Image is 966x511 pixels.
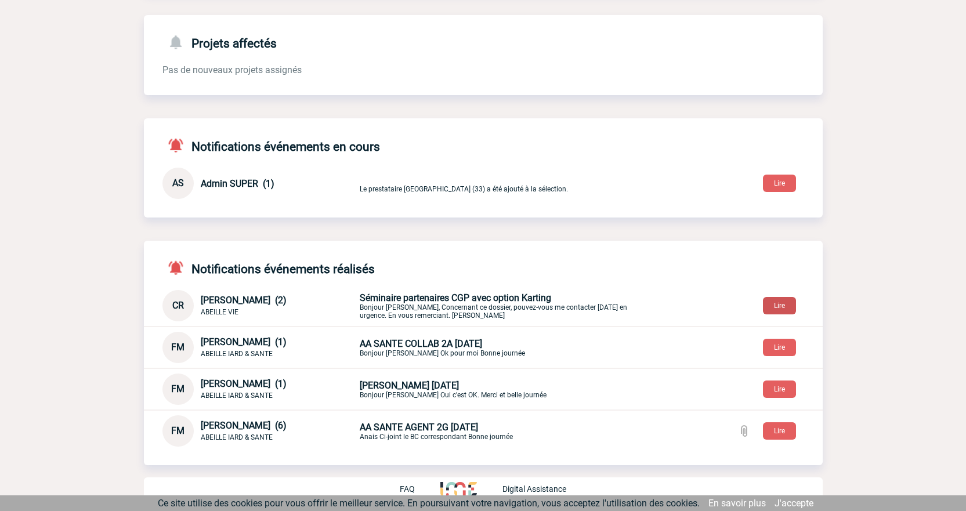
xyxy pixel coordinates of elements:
div: Conversation privée : Client - Agence [162,168,357,199]
span: FM [171,383,184,394]
span: ABEILLE VIE [201,308,238,316]
p: Bonjour [PERSON_NAME], Concernant ce dossier, pouvez-vous me contacter [DATE] en urgence. En vous... [360,292,632,320]
div: Conversation privée : Client - Agence [162,332,823,363]
a: FAQ [400,483,440,494]
span: AA SANTE AGENT 2G [DATE] [360,422,478,433]
span: ABEILLE IARD & SANTE [201,433,273,441]
a: FM [PERSON_NAME] (1) ABEILLE IARD & SANTE [PERSON_NAME] [DATE]Bonjour [PERSON_NAME] Oui c'est OK.... [162,383,632,394]
img: notifications-active-24-px-r.png [167,259,191,276]
button: Lire [763,339,796,356]
div: Conversation privée : Client - Agence [162,415,823,447]
span: [PERSON_NAME] (1) [201,336,287,347]
a: CR [PERSON_NAME] (2) ABEILLE VIE Séminaire partenaires CGP avec option KartingBonjour [PERSON_NAM... [162,299,632,310]
span: Séminaire partenaires CGP avec option Karting [360,292,551,303]
span: ABEILLE IARD & SANTE [201,392,273,400]
div: Conversation privée : Client - Agence [162,290,823,321]
span: ABEILLE IARD & SANTE [201,350,273,358]
a: Lire [754,299,805,310]
a: J'accepte [775,498,813,509]
h4: Projets affectés [162,34,277,50]
p: Bonjour [PERSON_NAME] Oui c'est OK. Merci et belle journée [360,380,632,399]
button: Lire [763,297,796,314]
span: [PERSON_NAME] (2) [201,295,287,306]
span: AS [172,177,184,189]
span: CR [172,300,184,311]
p: Anais Ci-joint le BC correspondant Bonne journée [360,422,632,441]
span: Ce site utilise des cookies pour vous offrir le meilleur service. En poursuivant votre navigation... [158,498,700,509]
a: Lire [754,425,805,436]
a: FM [PERSON_NAME] (1) ABEILLE IARD & SANTE AA SANTE COLLAB 2A [DATE]Bonjour [PERSON_NAME] Ok pour ... [162,341,632,352]
img: http://www.idealmeetingsevents.fr/ [440,482,476,496]
span: FM [171,425,184,436]
p: Digital Assistance [502,484,566,494]
a: Lire [754,177,805,188]
button: Lire [763,380,796,398]
p: Le prestataire [GEOGRAPHIC_DATA] (33) a été ajouté à la sélection. [360,174,632,193]
img: notifications-24-px-g.png [167,34,191,50]
button: Lire [763,422,796,440]
a: Lire [754,383,805,394]
span: AA SANTE COLLAB 2A [DATE] [360,338,482,349]
h4: Notifications événements réalisés [162,259,375,276]
button: Lire [763,175,796,192]
img: notifications-active-24-px-r.png [167,137,191,154]
span: FM [171,342,184,353]
span: [PERSON_NAME] (6) [201,420,287,431]
p: Bonjour [PERSON_NAME] Ok pour moi Bonne journée [360,338,632,357]
a: En savoir plus [708,498,766,509]
p: FAQ [400,484,415,494]
a: AS Admin SUPER (1) Le prestataire [GEOGRAPHIC_DATA] (33) a été ajouté à la sélection. [162,177,632,188]
span: Admin SUPER (1) [201,178,274,189]
span: [PERSON_NAME] (1) [201,378,287,389]
span: [PERSON_NAME] [DATE] [360,380,459,391]
a: FM [PERSON_NAME] (6) ABEILLE IARD & SANTE AA SANTE AGENT 2G [DATE]Anais Ci-joint le BC correspond... [162,425,632,436]
span: Pas de nouveaux projets assignés [162,64,302,75]
a: Lire [754,341,805,352]
h4: Notifications événements en cours [162,137,380,154]
div: Conversation privée : Client - Agence [162,374,823,405]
